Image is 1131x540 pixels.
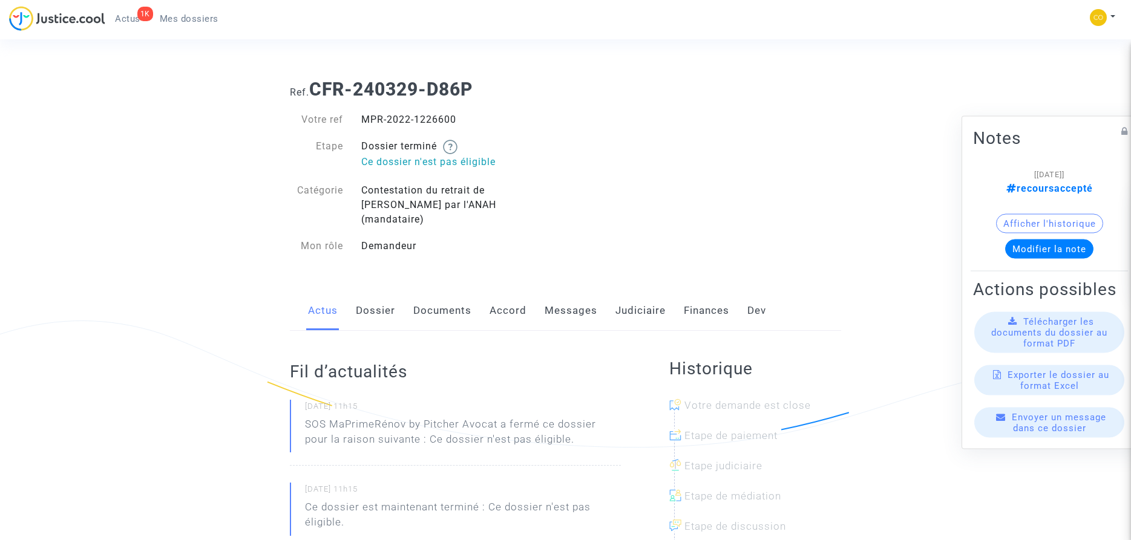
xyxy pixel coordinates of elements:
img: jc-logo.svg [9,6,105,31]
button: Afficher l'historique [996,213,1103,233]
span: Actus [115,13,140,24]
a: Dev [747,291,766,331]
div: Contestation du retrait de [PERSON_NAME] par l'ANAH (mandataire) [352,183,566,227]
div: 1K [137,7,153,21]
div: Demandeur [352,239,566,253]
a: Actus [308,291,338,331]
div: Mon rôle [281,239,352,253]
div: Dossier terminé [352,139,566,171]
span: Télécharger les documents du dossier au format PDF [991,316,1107,348]
a: Finances [684,291,729,331]
h2: Notes [973,127,1126,148]
img: help.svg [443,140,457,154]
b: CFR-240329-D86P [309,79,473,100]
small: [DATE] 11h15 [305,484,621,499]
span: recoursaccepté [1006,182,1093,194]
h2: Actions possibles [973,278,1126,299]
span: Exporter le dossier au format Excel [1008,369,1109,391]
h2: Fil d’actualités [290,361,621,382]
span: Mes dossiers [160,13,218,24]
div: Etape [281,139,352,171]
a: 1KActus [105,10,150,28]
p: Ce dossier n'est pas éligible [361,154,557,169]
a: Judiciaire [615,291,666,331]
a: Dossier [356,291,395,331]
img: 5a13cfc393247f09c958b2f13390bacc [1090,9,1107,26]
span: Envoyer un message dans ce dossier [1012,411,1106,433]
div: SOS MaPrimeRénov by Pitcher Avocat a fermé ce dossier pour la raison suivante : Ce dossier n'est ... [305,417,621,447]
h2: Historique [669,358,841,379]
div: Catégorie [281,183,352,227]
span: Votre demande est close [684,399,811,411]
a: Documents [413,291,471,331]
span: Ref. [290,86,309,98]
a: Accord [490,291,526,331]
div: MPR-2022-1226600 [352,112,566,127]
div: Votre ref [281,112,352,127]
a: Mes dossiers [150,10,228,28]
a: Messages [545,291,597,331]
small: [DATE] 11h15 [305,401,621,417]
span: [[DATE]] [1034,169,1064,178]
p: Ce dossier est maintenant terminé : Ce dossier n'est pas éligible. [305,499,621,536]
button: Modifier la note [1005,239,1093,258]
